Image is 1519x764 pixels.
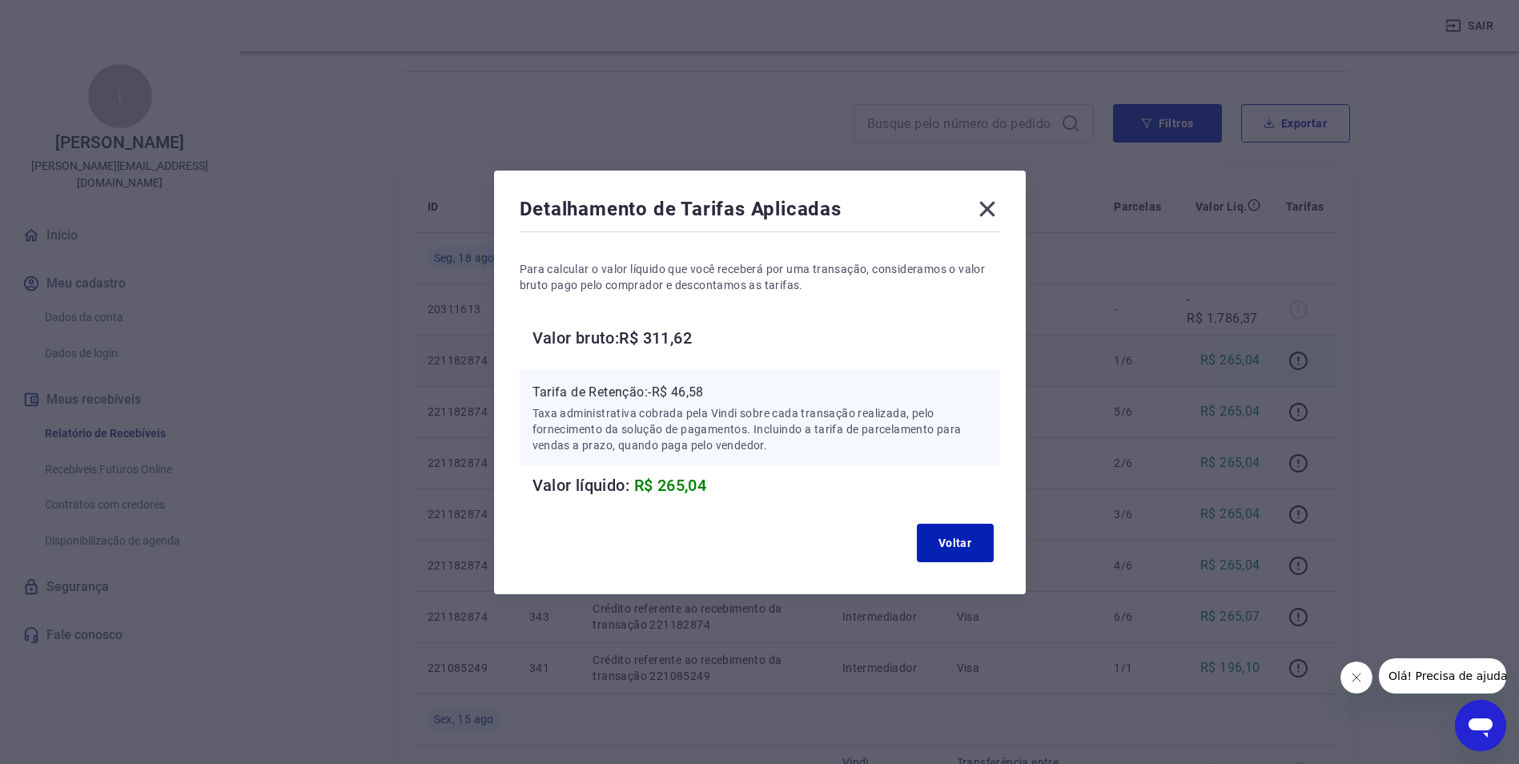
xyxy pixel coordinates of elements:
span: R$ 265,04 [634,476,707,495]
h6: Valor líquido: [532,472,1000,498]
div: Detalhamento de Tarifas Aplicadas [520,196,1000,228]
h6: Valor bruto: R$ 311,62 [532,325,1000,351]
iframe: Mensagem da empresa [1379,658,1506,694]
button: Voltar [917,524,994,562]
p: Para calcular o valor líquido que você receberá por uma transação, consideramos o valor bruto pag... [520,261,1000,293]
iframe: Fechar mensagem [1340,661,1372,694]
span: Olá! Precisa de ajuda? [10,11,135,24]
p: Taxa administrativa cobrada pela Vindi sobre cada transação realizada, pelo fornecimento da soluç... [532,405,987,453]
p: Tarifa de Retenção: -R$ 46,58 [532,383,987,402]
iframe: Botão para abrir a janela de mensagens [1455,700,1506,751]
